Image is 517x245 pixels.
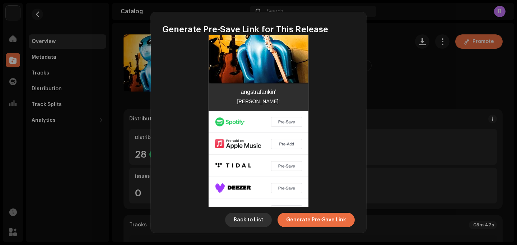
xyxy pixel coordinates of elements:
[286,213,346,227] span: Generate Pre-Save Link
[225,213,272,227] button: Back to List
[234,213,263,227] span: Back to List
[241,89,276,95] div: angstrafankin'
[151,12,366,35] div: Generate Pre-Save Link for This Release
[209,111,308,243] img: ffm-presave.png
[278,213,355,227] button: Generate Pre-Save Link
[237,98,280,105] div: [PERSON_NAME]!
